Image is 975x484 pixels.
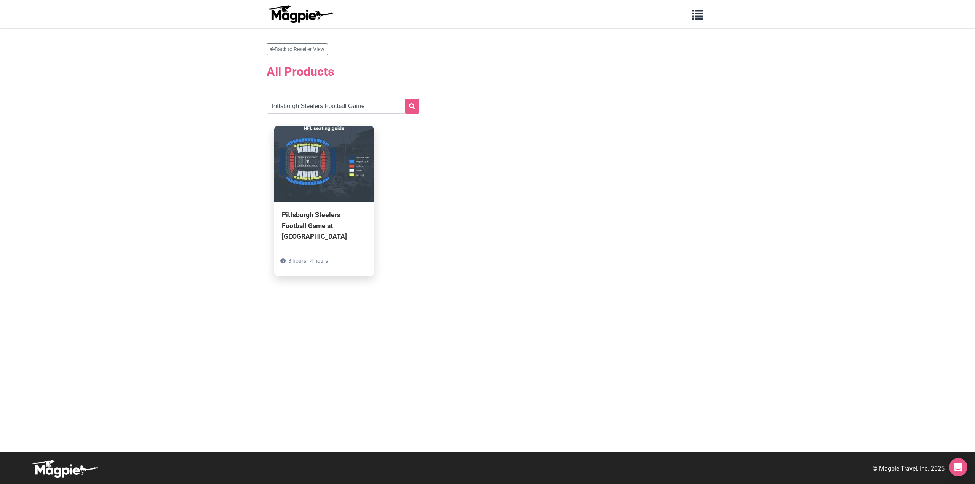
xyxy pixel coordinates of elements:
p: © Magpie Travel, Inc. 2025 [873,464,945,474]
div: Open Intercom Messenger [949,458,967,476]
span: 3 hours - 4 hours [288,258,328,264]
div: Pittsburgh Steelers Football Game at [GEOGRAPHIC_DATA] [282,209,366,241]
img: logo-white-d94fa1abed81b67a048b3d0f0ab5b955.png [30,460,99,478]
img: Pittsburgh Steelers Football Game at Acrisure Stadium [274,126,374,202]
a: Back to Reseller View [267,43,328,55]
h2: All Products [267,60,708,83]
input: Search products... [267,99,419,114]
img: logo-ab69f6fb50320c5b225c76a69d11143b.png [267,5,335,23]
a: Pittsburgh Steelers Football Game at [GEOGRAPHIC_DATA] 3 hours - 4 hours [274,126,374,276]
